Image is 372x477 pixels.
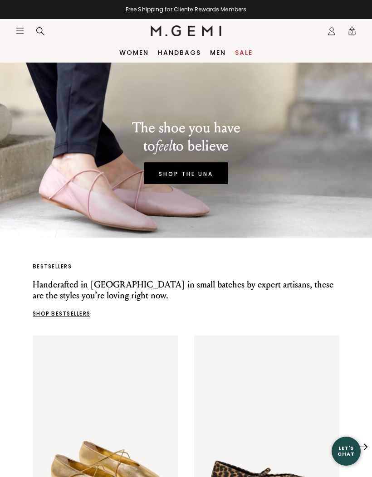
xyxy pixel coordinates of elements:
[132,137,240,155] p: to to believe
[132,119,240,137] p: The shoe you have
[210,49,226,56] a: Men
[33,310,339,317] p: SHOP BESTSELLERS
[358,444,367,450] img: Next Arrow
[15,26,24,35] button: Open site menu
[348,29,357,38] span: 0
[33,279,339,301] p: Handcrafted in [GEOGRAPHIC_DATA] in small batches by expert artisans, these are the styles you’re...
[235,49,253,56] a: Sale
[33,263,339,317] a: BESTSELLERS Handcrafted in [GEOGRAPHIC_DATA] in small batches by expert artisans, these are the s...
[155,137,172,155] em: feel
[33,263,339,270] p: BESTSELLERS
[119,49,149,56] a: Women
[158,49,201,56] a: Handbags
[151,25,222,36] img: M.Gemi
[144,162,228,184] a: SHOP THE UNA
[332,445,361,457] div: Let's Chat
